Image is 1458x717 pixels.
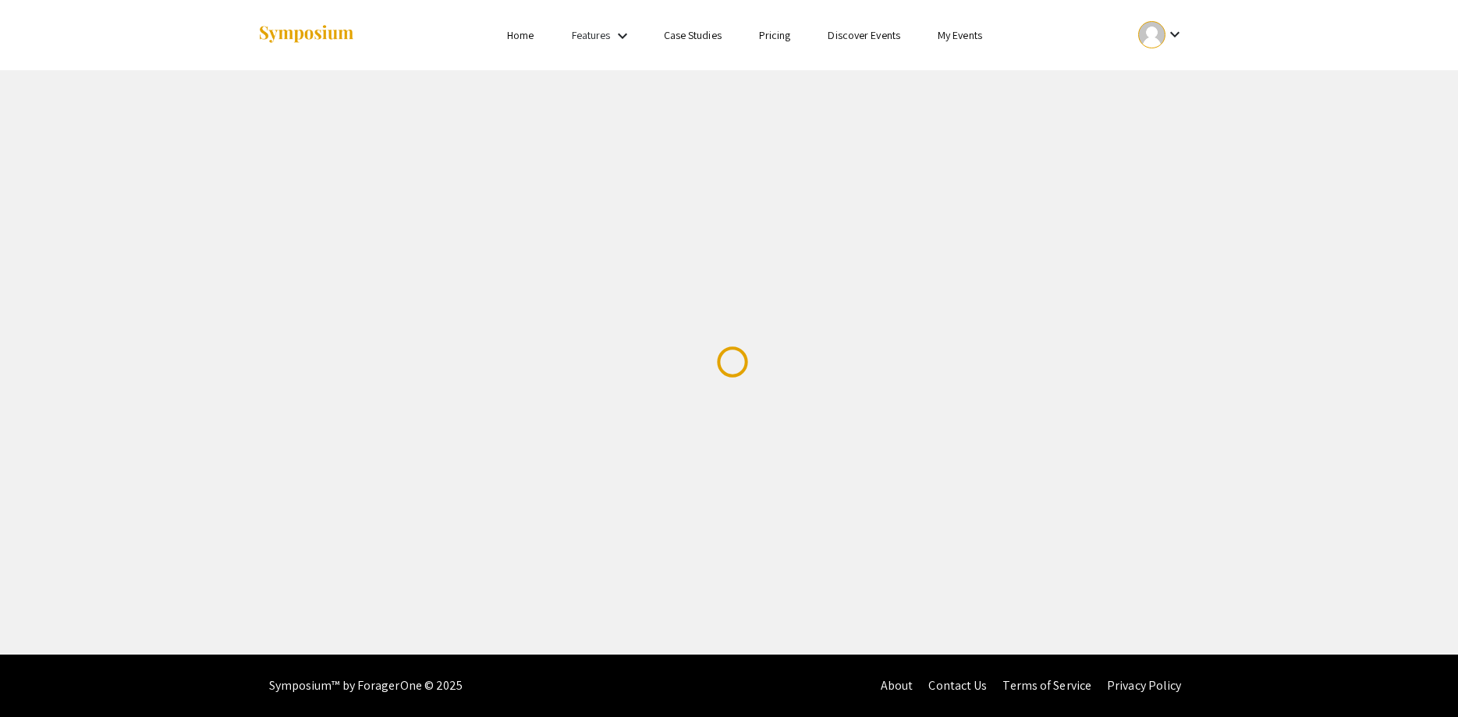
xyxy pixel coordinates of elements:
[269,655,463,717] div: Symposium™ by ForagerOne © 2025
[664,28,722,42] a: Case Studies
[613,27,632,45] mat-icon: Expand Features list
[1002,677,1091,694] a: Terms of Service
[938,28,982,42] a: My Events
[759,28,791,42] a: Pricing
[257,24,355,45] img: Symposium by ForagerOne
[1107,677,1181,694] a: Privacy Policy
[928,677,987,694] a: Contact Us
[1122,17,1201,52] button: Expand account dropdown
[572,28,611,42] a: Features
[1165,25,1184,44] mat-icon: Expand account dropdown
[828,28,900,42] a: Discover Events
[881,677,913,694] a: About
[507,28,534,42] a: Home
